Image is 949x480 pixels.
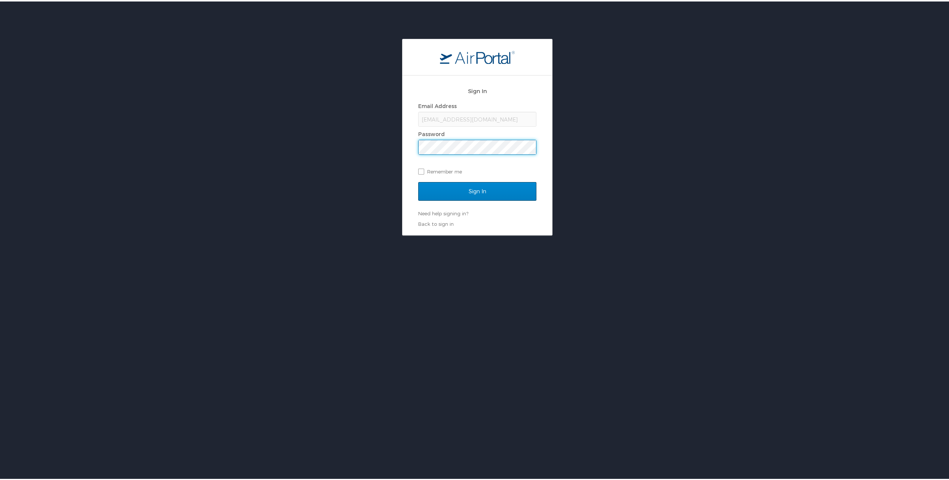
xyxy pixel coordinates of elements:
[418,85,536,94] h2: Sign In
[418,181,536,199] input: Sign In
[418,164,536,176] label: Remember me
[418,101,457,108] label: Email Address
[418,129,445,136] label: Password
[418,209,468,215] a: Need help signing in?
[440,49,515,62] img: logo
[418,219,454,225] a: Back to sign in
